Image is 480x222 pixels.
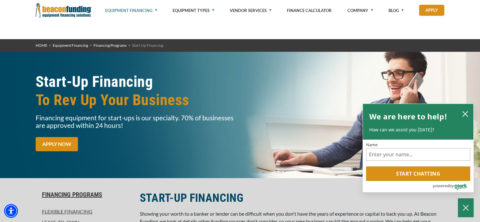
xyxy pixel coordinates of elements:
[36,91,236,109] span: To Rev Up Your Business
[36,137,78,151] a: APPLY NOW
[369,110,447,123] h2: We are here to help!
[132,43,163,48] span: Start-Up Financing
[140,191,445,205] h2: START-UP FINANCING
[93,43,127,48] a: Financing Programs
[36,114,236,129] p: Financing equipment for start-ups is our specialty. 70% of businesses are approved within 24 hours!
[449,182,454,190] span: by
[36,73,236,109] h1: Start-Up Financing
[36,208,132,215] a: Flexible Financing
[366,148,470,161] input: Name
[366,166,470,181] button: Start chatting
[363,104,474,193] div: olark chatbox
[460,109,470,118] button: close chatbox
[433,182,449,190] span: powered
[36,191,132,198] a: Financing Programs
[458,198,474,217] button: Close Chatbox
[36,43,47,48] a: HOME
[53,43,88,48] a: Equipment Financing
[433,181,473,192] a: Powered by Olark
[419,5,444,16] a: Apply
[4,204,18,218] div: Accessibility Menu
[366,143,470,147] label: Name
[369,127,467,133] p: How can we assist you [DATE]?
